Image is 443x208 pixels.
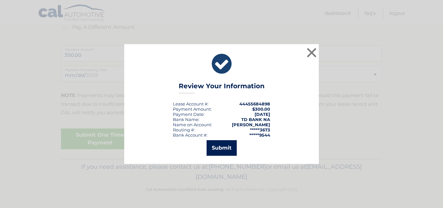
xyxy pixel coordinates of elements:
div: Bank Name: [173,117,199,122]
button: Submit [207,140,237,156]
span: Payment Date [173,112,204,117]
div: : [173,112,205,117]
div: Bank Account #: [173,132,208,138]
span: [DATE] [255,112,270,117]
strong: TD BANK NA [241,117,270,122]
h3: Review Your Information [179,82,265,93]
span: $300.00 [252,106,270,112]
button: × [305,46,318,59]
div: Lease Account #: [173,101,209,106]
div: Name on Account: [173,122,212,127]
strong: [PERSON_NAME] [232,122,270,127]
div: Routing #: [173,127,195,132]
strong: 44455684898 [239,101,270,106]
div: Payment Amount: [173,106,212,112]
